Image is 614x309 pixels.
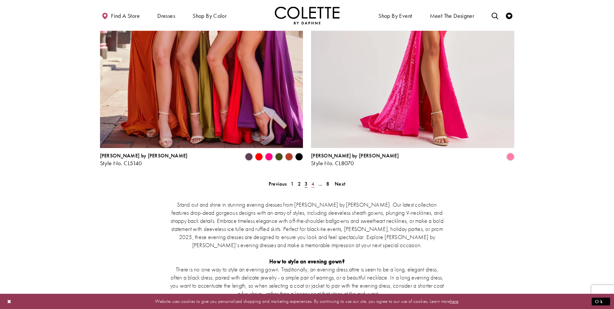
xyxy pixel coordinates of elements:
[377,6,414,24] span: Shop By Event
[311,159,354,167] span: Style No. CL8070
[100,153,188,166] div: Colette by Daphne Style No. CL5140
[311,153,399,166] div: Colette by Daphne Style No. CL8070
[191,6,228,24] span: Shop by color
[335,180,345,187] span: Next
[450,298,458,304] a: here
[430,13,474,19] span: Meet the designer
[245,153,253,161] i: Plum
[157,13,175,19] span: Dresses
[275,6,340,24] a: Visit Home Page
[100,152,188,159] span: [PERSON_NAME] by [PERSON_NAME]
[289,179,296,189] a: 1
[317,179,325,189] a: ...
[296,179,303,189] a: 2
[311,180,314,187] span: 4
[333,179,347,189] a: Next Page
[47,297,567,306] p: Website uses cookies to give you personalized shopping and marketing experiences. By continuing t...
[428,6,476,24] a: Meet the designer
[324,179,331,189] a: 8
[326,180,329,187] span: 8
[309,179,316,189] a: 4
[265,153,273,161] i: Hot Pink
[170,200,445,249] p: Stand out and shine in stunning evening dresses from [PERSON_NAME] by [PERSON_NAME]. Our latest c...
[305,180,307,187] span: 3
[111,13,140,19] span: Find a store
[269,257,345,265] strong: How to style an evening gown?
[507,153,514,161] i: Cotton Candy
[193,13,227,19] span: Shop by color
[592,297,610,305] button: Submit Dialog
[100,159,142,167] span: Style No. CL5140
[4,296,15,307] button: Close Dialog
[269,180,287,187] span: Previous
[490,6,500,24] a: Toggle search
[255,153,263,161] i: Red
[303,179,309,189] span: Current page
[170,265,445,298] p: There is no one way to style an evening gown. Traditionally, an evening dress attire is seen to b...
[267,179,289,189] a: Prev Page
[100,6,141,24] a: Find a store
[295,153,303,161] i: Black
[311,152,399,159] span: [PERSON_NAME] by [PERSON_NAME]
[285,153,293,161] i: Sienna
[275,153,283,161] i: Olive
[504,6,514,24] a: Check Wishlist
[291,180,294,187] span: 1
[156,6,177,24] span: Dresses
[318,180,323,187] span: ...
[275,6,340,24] img: Colette by Daphne
[378,13,412,19] span: Shop By Event
[298,180,301,187] span: 2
